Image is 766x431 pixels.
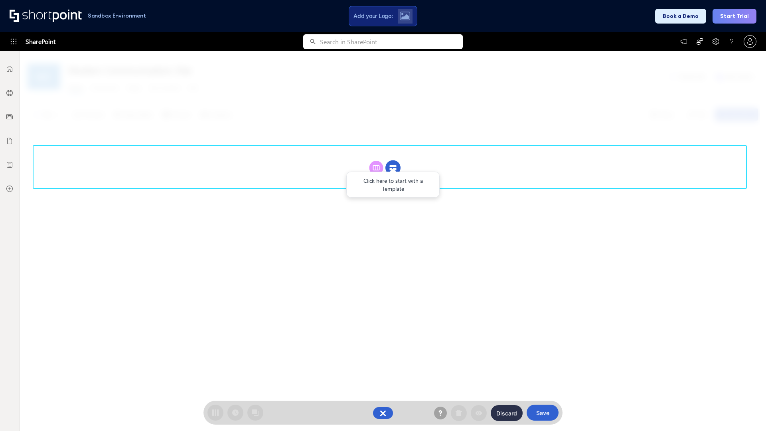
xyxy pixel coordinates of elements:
[726,393,766,431] iframe: Chat Widget
[491,405,523,421] button: Discard
[353,12,393,20] span: Add your Logo:
[400,12,410,20] img: Upload logo
[655,9,706,24] button: Book a Demo
[320,34,463,49] input: Search in SharePoint
[26,32,55,51] span: SharePoint
[88,14,146,18] h1: Sandbox Environment
[713,9,756,24] button: Start Trial
[527,405,559,421] button: Save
